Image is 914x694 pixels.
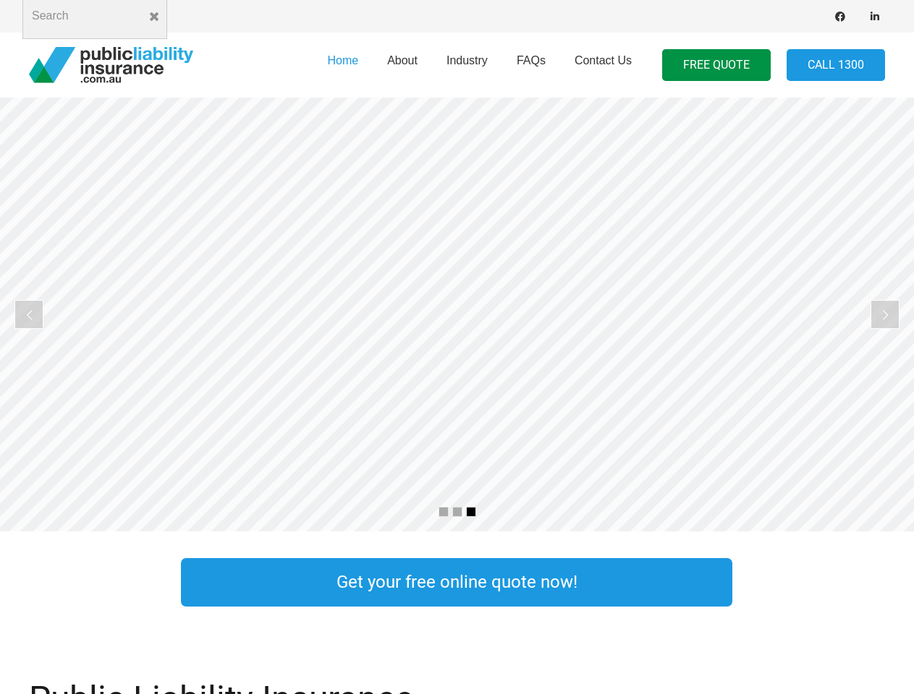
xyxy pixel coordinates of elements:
span: Industry [447,54,488,67]
span: FAQs [517,54,546,67]
a: Get your free online quote now! [181,558,732,607]
a: Facebook [830,7,850,27]
span: Home [327,54,358,67]
button: Close [141,4,167,30]
span: About [387,54,418,67]
a: FAQs [502,28,560,102]
a: Contact Us [560,28,646,102]
a: FREE QUOTE [662,49,771,82]
a: LinkedIn [865,7,885,27]
a: Industry [432,28,502,102]
span: Contact Us [575,54,632,67]
a: Call 1300 [787,49,885,82]
a: Home [313,28,373,102]
a: Link [761,554,913,610]
a: About [373,28,432,102]
a: pli_logotransparent [29,47,193,83]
